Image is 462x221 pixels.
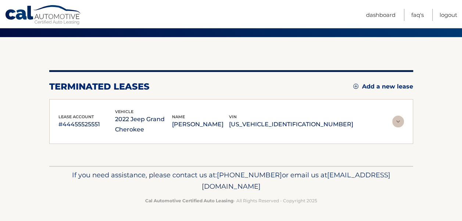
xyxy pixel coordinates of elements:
[229,114,237,119] span: vin
[353,83,413,90] a: Add a new lease
[172,119,229,130] p: [PERSON_NAME]
[229,119,353,130] p: [US_VEHICLE_IDENTIFICATION_NUMBER]
[58,119,115,130] p: #44455525551
[353,84,358,89] img: add.svg
[49,81,150,92] h2: terminated leases
[115,114,172,135] p: 2022 Jeep Grand Cherokee
[217,171,282,179] span: [PHONE_NUMBER]
[5,5,82,26] a: Cal Automotive
[411,9,424,21] a: FAQ's
[172,114,185,119] span: name
[366,9,395,21] a: Dashboard
[58,114,94,119] span: lease account
[54,169,408,193] p: If you need assistance, please contact us at: or email us at
[54,197,408,204] p: - All Rights Reserved - Copyright 2025
[392,116,404,127] img: accordion-rest.svg
[145,198,233,203] strong: Cal Automotive Certified Auto Leasing
[440,9,457,21] a: Logout
[115,109,133,114] span: vehicle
